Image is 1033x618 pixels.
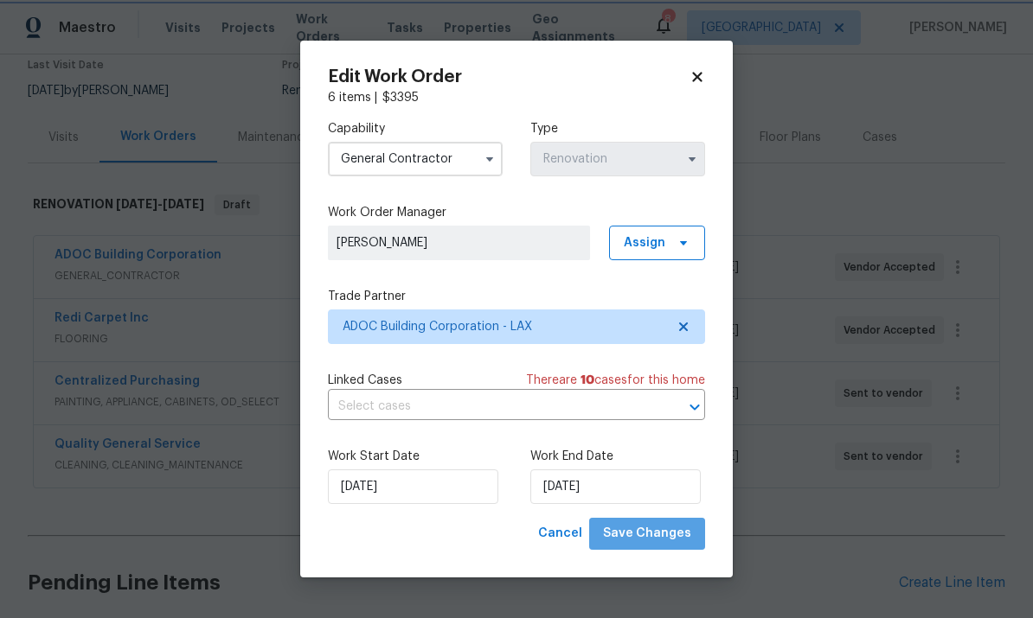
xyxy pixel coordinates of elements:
span: [PERSON_NAME] [337,234,581,252]
label: Work Start Date [328,448,503,465]
input: M/D/YYYY [328,469,498,504]
button: Cancel [531,518,589,550]
label: Type [530,120,705,137]
span: ADOC Building Corporation - LAX [343,318,665,335]
span: $ 3395 [382,92,419,104]
label: Work Order Manager [328,204,705,221]
input: M/D/YYYY [530,469,701,504]
input: Select cases [328,393,657,420]
button: Save Changes [589,518,705,550]
label: Work End Date [530,448,705,465]
button: Show options [479,149,500,169]
input: Select... [530,142,705,176]
span: Linked Cases [328,372,402,389]
button: Open [683,395,707,419]
span: Save Changes [603,523,691,545]
button: Show options [682,149,703,169]
span: Assign [624,234,665,252]
label: Capability [328,120,503,137]
span: 10 [581,374,594,386]
span: There are case s for this home [526,372,705,389]
label: Trade Partner [328,288,705,305]
span: Cancel [538,523,582,545]
input: Select... [328,142,503,176]
h2: Edit Work Order [328,68,690,86]
div: 6 items | [328,89,705,106]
